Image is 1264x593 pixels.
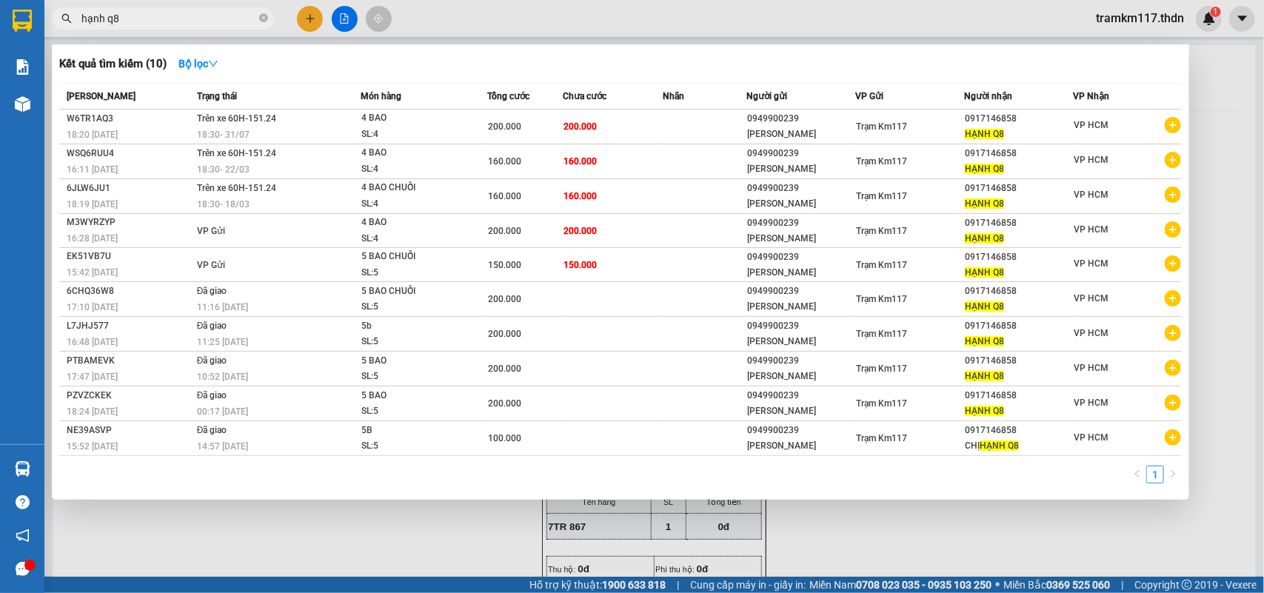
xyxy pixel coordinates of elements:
[748,231,855,247] div: [PERSON_NAME]
[748,249,855,265] div: 0949900239
[67,318,193,334] div: L7JHJ577
[167,52,230,76] button: Bộ lọcdown
[259,12,268,26] span: close-circle
[856,91,884,101] span: VP Gửi
[361,388,472,404] div: 5 BAO
[197,302,248,312] span: 11:16 [DATE]
[361,369,472,385] div: SL: 5
[1074,258,1108,269] span: VP HCM
[1165,325,1181,341] span: plus-circle
[748,146,855,161] div: 0949900239
[1133,469,1142,478] span: left
[361,299,472,315] div: SL: 5
[15,59,30,75] img: solution-icon
[857,156,908,167] span: Trạm Km117
[748,299,855,315] div: [PERSON_NAME]
[208,58,218,69] span: down
[67,249,193,264] div: EK51VB7U
[178,58,218,70] strong: Bộ lọc
[965,233,1004,244] span: HẠNH Q8
[1164,466,1182,483] li: Next Page
[127,30,230,48] div: CHÂU KHOA
[197,441,248,452] span: 14:57 [DATE]
[197,130,250,140] span: 18:30 - 31/07
[1074,293,1108,304] span: VP HCM
[748,265,855,281] div: [PERSON_NAME]
[748,318,855,334] div: 0949900239
[748,388,855,403] div: 0949900239
[965,267,1004,278] span: HẠNH Q8
[67,267,118,278] span: 15:42 [DATE]
[1165,360,1181,376] span: plus-circle
[1074,432,1108,443] span: VP HCM
[1074,120,1108,130] span: VP HCM
[488,226,521,236] span: 200.000
[361,403,472,420] div: SL: 5
[127,14,162,30] span: Nhận:
[1165,152,1181,168] span: plus-circle
[61,13,72,24] span: search
[1147,466,1163,483] a: 1
[67,302,118,312] span: 17:10 [DATE]
[67,91,136,101] span: [PERSON_NAME]
[748,127,855,142] div: [PERSON_NAME]
[1128,466,1146,483] button: left
[13,48,116,66] div: TỐ TÂM
[748,215,855,231] div: 0949900239
[487,91,529,101] span: Tổng cước
[747,91,788,101] span: Người gửi
[1074,328,1108,338] span: VP HCM
[1074,363,1108,373] span: VP HCM
[1165,187,1181,203] span: plus-circle
[13,97,230,115] div: Tên hàng: 7TR 867 ( : 1 )
[67,406,118,417] span: 18:24 [DATE]
[1165,221,1181,238] span: plus-circle
[361,353,472,369] div: 5 BAO
[361,145,472,161] div: 4 BAO
[67,372,118,382] span: 17:47 [DATE]
[488,260,521,270] span: 150.000
[67,130,118,140] span: 18:20 [DATE]
[127,48,230,69] div: 0906578198
[67,164,118,175] span: 16:11 [DATE]
[67,146,193,161] div: WSQ6RUU4
[59,56,167,72] h3: Kết quả tìm kiếm ( 10 )
[361,318,472,335] div: 5b
[1074,190,1108,200] span: VP HCM
[748,161,855,177] div: [PERSON_NAME]
[197,199,250,210] span: 18:30 - 18/03
[197,321,227,331] span: Đã giao
[965,353,1072,369] div: 0917146858
[857,363,908,374] span: Trạm Km117
[965,249,1072,265] div: 0917146858
[1165,395,1181,411] span: plus-circle
[488,398,521,409] span: 200.000
[748,438,855,454] div: [PERSON_NAME]
[1074,398,1108,408] span: VP HCM
[965,388,1072,403] div: 0917146858
[361,265,472,281] div: SL: 5
[361,284,472,300] div: 5 BAO CHUỐI
[164,96,184,116] span: SL
[361,110,472,127] div: 4 BAO
[488,294,521,304] span: 200.000
[564,226,597,236] span: 200.000
[197,91,237,101] span: Trạng thái
[13,13,116,48] div: Trạm Km117
[361,91,401,101] span: Món hàng
[1168,469,1177,478] span: right
[748,334,855,349] div: [PERSON_NAME]
[1165,290,1181,306] span: plus-circle
[197,372,248,382] span: 10:52 [DATE]
[1165,429,1181,446] span: plus-circle
[488,121,521,132] span: 200.000
[965,198,1004,209] span: HẠNH Q8
[67,199,118,210] span: 18:19 [DATE]
[965,181,1072,196] div: 0917146858
[748,369,855,384] div: [PERSON_NAME]
[67,353,193,369] div: PTBAMEVK
[16,495,30,509] span: question-circle
[15,461,30,477] img: warehouse-icon
[13,14,36,30] span: Gửi:
[361,334,472,350] div: SL: 5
